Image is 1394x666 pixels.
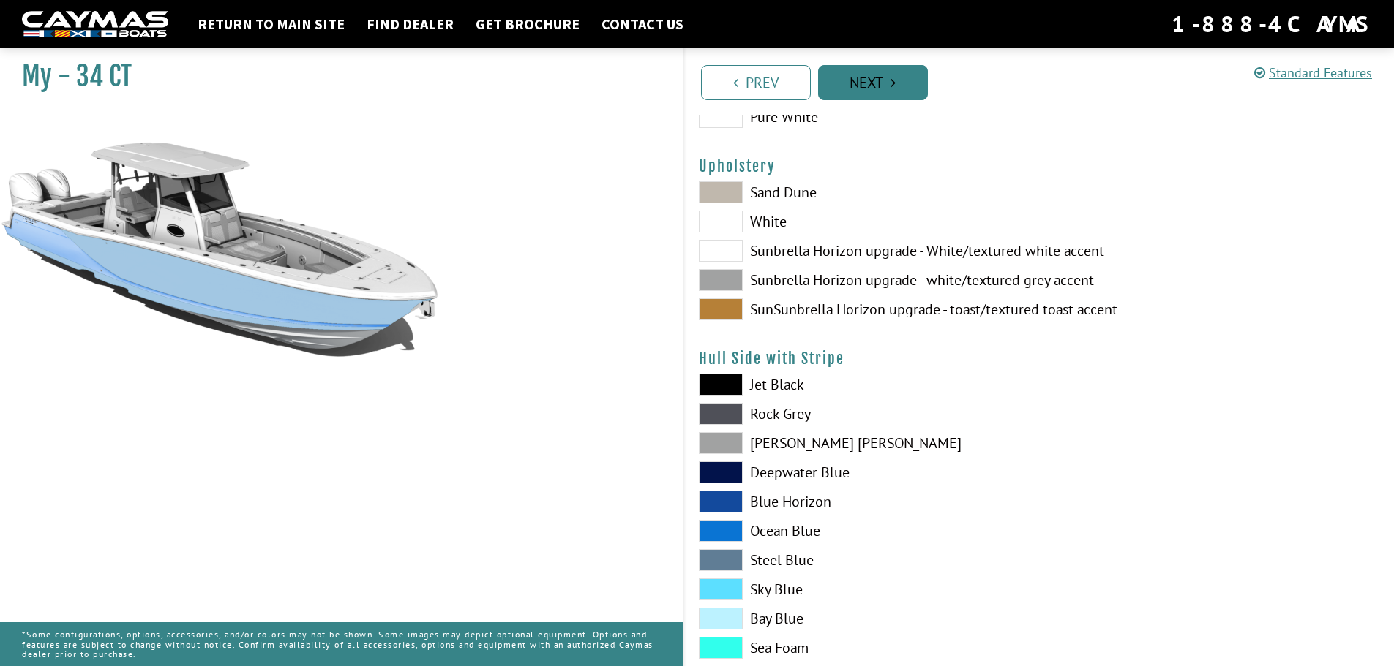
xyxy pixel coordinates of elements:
label: Sunbrella Horizon upgrade - White/textured white accent [699,240,1024,262]
label: [PERSON_NAME] [PERSON_NAME] [699,432,1024,454]
label: Bay Blue [699,608,1024,629]
a: Find Dealer [359,15,461,34]
h4: Hull Side with Stripe [699,349,1380,368]
label: Sea Foam [699,637,1024,659]
p: *Some configurations, options, accessories, and/or colors may not be shown. Some images may depic... [22,622,661,666]
a: Prev [701,65,811,100]
label: Pure White [699,106,1024,128]
label: Rock Grey [699,403,1024,425]
a: Standard Features [1254,64,1372,81]
h1: My - 34 CT [22,60,646,93]
label: White [699,211,1024,232]
label: Steel Blue [699,549,1024,571]
label: Jet Black [699,374,1024,396]
a: Return to main site [190,15,352,34]
div: 1-888-4CAYMAS [1172,8,1372,40]
label: Ocean Blue [699,520,1024,542]
label: SunSunbrella Horizon upgrade - toast/textured toast accent [699,298,1024,320]
label: Sky Blue [699,578,1024,600]
label: Deepwater Blue [699,461,1024,483]
h4: Upholstery [699,157,1380,175]
label: Blue Horizon [699,491,1024,512]
label: Sunbrella Horizon upgrade - white/textured grey accent [699,269,1024,291]
a: Contact Us [594,15,691,34]
img: white-logo-c9c8dbefe5ff5ceceb0f0178aa75bf4bb51f6bca0971e226c86eb53dfe498488.png [22,11,168,38]
a: Next [818,65,928,100]
label: Sand Dune [699,181,1024,203]
a: Get Brochure [468,15,587,34]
